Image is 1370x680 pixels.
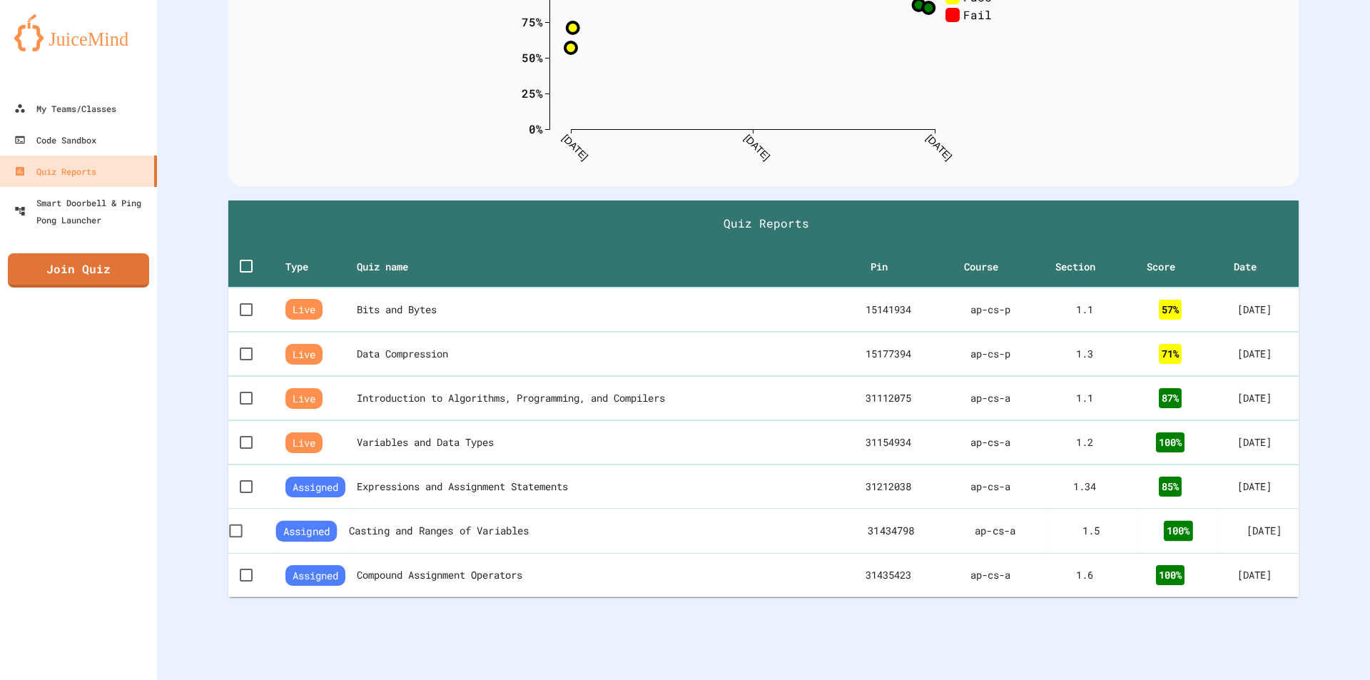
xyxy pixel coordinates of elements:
div: ap-cs-p [953,303,1028,317]
span: Type [285,258,327,275]
td: [DATE] [1219,508,1309,553]
div: 1 . 5 [1057,524,1126,538]
div: 100 % [1164,521,1193,542]
text: Fail [963,6,992,21]
div: Code Sandbox [14,131,96,148]
td: [DATE] [1210,332,1299,376]
div: 85 % [1159,477,1182,497]
text: 75% [522,14,543,29]
div: ap-cs-a [953,435,1028,450]
td: [DATE] [1210,376,1299,420]
div: 1 . 1 [1051,303,1119,317]
div: ap-cs-a [957,524,1033,538]
div: ap-cs-a [953,479,1028,494]
div: 1 . 3 [1051,347,1119,361]
td: [DATE] [1210,553,1299,597]
h1: Quiz Reports [240,215,1293,232]
div: My Teams/Classes [14,100,116,117]
div: ap-cs-p [953,347,1028,361]
td: 15141934 [836,288,942,332]
th: Compound Assignment Operators [357,553,836,597]
a: Join Quiz [8,253,149,288]
th: Bits and Bytes [357,288,836,332]
td: 31212038 [836,465,942,509]
span: Assigned [285,565,345,586]
td: [DATE] [1210,465,1299,509]
div: 71 % [1159,344,1182,364]
td: 31154934 [836,420,942,465]
div: 1 . 2 [1051,435,1119,450]
span: Quiz name [357,258,427,275]
div: 57 % [1159,300,1182,320]
text: 25% [522,85,543,100]
text: 50% [522,49,543,64]
span: Pin [871,258,906,275]
span: Live [285,432,323,453]
th: Data Compression [357,332,836,376]
img: logo-orange.svg [14,14,143,51]
div: 1 . 1 [1051,391,1119,405]
th: Introduction to Algorithms, Programming, and Compilers [357,376,836,420]
div: ap-cs-a [953,391,1028,405]
span: Live [285,388,323,409]
span: Date [1234,258,1275,275]
td: 31435423 [836,553,942,597]
div: ap-cs-a [953,568,1028,582]
td: 15177394 [836,332,942,376]
div: Quiz Reports [14,163,96,180]
text: [DATE] [560,132,590,162]
span: Assigned [276,520,338,542]
div: Smart Doorbell & Ping Pong Launcher [14,194,151,228]
td: 31434798 [837,508,945,553]
div: 87 % [1159,388,1182,408]
span: Live [285,344,323,365]
th: Expressions and Assignment Statements [357,465,836,509]
span: Section [1055,258,1114,275]
text: [DATE] [742,132,772,162]
text: [DATE] [924,132,954,162]
span: Course [964,258,1017,275]
div: 100 % [1156,565,1184,585]
div: 1 . 3 4 [1051,479,1119,494]
td: [DATE] [1210,288,1299,332]
div: 100 % [1156,432,1184,452]
div: 1 . 6 [1051,568,1119,582]
text: 0% [529,121,543,136]
span: Score [1147,258,1194,275]
td: [DATE] [1210,420,1299,465]
td: 31112075 [836,376,942,420]
th: Casting and Ranges of Variables [349,508,837,553]
span: Live [285,299,323,320]
th: Variables and Data Types [357,420,836,465]
span: Assigned [285,477,345,497]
